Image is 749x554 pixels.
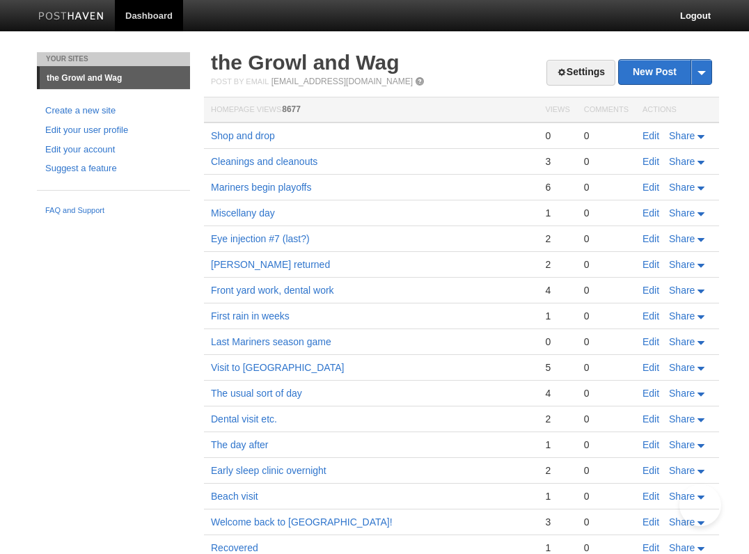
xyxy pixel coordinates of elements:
[584,516,629,528] div: 0
[211,413,277,425] a: Dental visit etc.
[584,232,629,245] div: 0
[669,413,695,425] span: Share
[211,542,258,553] a: Recovered
[669,516,695,528] span: Share
[642,130,659,141] a: Edit
[538,97,576,123] th: Views
[211,259,330,270] a: [PERSON_NAME] returned
[545,207,569,219] div: 1
[545,541,569,554] div: 1
[545,181,569,193] div: 6
[669,336,695,347] span: Share
[211,233,310,244] a: Eye injection #7 (last?)
[545,335,569,348] div: 0
[584,413,629,425] div: 0
[545,464,569,477] div: 2
[584,361,629,374] div: 0
[669,130,695,141] span: Share
[584,181,629,193] div: 0
[642,362,659,373] a: Edit
[584,387,629,399] div: 0
[211,491,258,502] a: Beach visit
[642,310,659,322] a: Edit
[669,362,695,373] span: Share
[584,258,629,271] div: 0
[619,60,711,84] a: New Post
[211,285,334,296] a: Front yard work, dental work
[669,465,695,476] span: Share
[669,233,695,244] span: Share
[642,413,659,425] a: Edit
[642,465,659,476] a: Edit
[37,52,190,66] li: Your Sites
[211,156,317,167] a: Cleanings and cleanouts
[584,541,629,554] div: 0
[642,207,659,219] a: Edit
[211,516,393,528] a: Welcome back to [GEOGRAPHIC_DATA]!
[679,484,721,526] iframe: Help Scout Beacon - Open
[211,439,269,450] a: The day after
[584,490,629,502] div: 0
[669,491,695,502] span: Share
[211,465,326,476] a: Early sleep clinic overnight
[584,310,629,322] div: 0
[282,104,301,114] span: 8677
[584,335,629,348] div: 0
[211,207,275,219] a: Miscellany day
[669,156,695,167] span: Share
[669,285,695,296] span: Share
[642,182,659,193] a: Edit
[642,336,659,347] a: Edit
[45,143,182,157] a: Edit your account
[271,77,413,86] a: [EMAIL_ADDRESS][DOMAIN_NAME]
[584,155,629,168] div: 0
[584,464,629,477] div: 0
[584,129,629,142] div: 0
[577,97,636,123] th: Comments
[211,362,344,373] a: Visit to [GEOGRAPHIC_DATA]
[669,388,695,399] span: Share
[669,439,695,450] span: Share
[211,336,331,347] a: Last Mariners season game
[45,161,182,176] a: Suggest a feature
[40,67,190,89] a: the Growl and Wag
[636,97,719,123] th: Actions
[642,285,659,296] a: Edit
[45,205,182,217] a: FAQ and Support
[545,129,569,142] div: 0
[642,516,659,528] a: Edit
[545,284,569,296] div: 4
[669,542,695,553] span: Share
[642,542,659,553] a: Edit
[545,258,569,271] div: 2
[211,130,275,141] a: Shop and drop
[669,259,695,270] span: Share
[211,310,290,322] a: First rain in weeks
[642,156,659,167] a: Edit
[669,310,695,322] span: Share
[545,516,569,528] div: 3
[584,438,629,451] div: 0
[211,182,311,193] a: Mariners begin playoffs
[584,207,629,219] div: 0
[669,207,695,219] span: Share
[211,51,400,74] a: the Growl and Wag
[545,155,569,168] div: 3
[545,310,569,322] div: 1
[211,388,302,399] a: The usual sort of day
[45,104,182,118] a: Create a new site
[545,361,569,374] div: 5
[584,284,629,296] div: 0
[642,259,659,270] a: Edit
[642,233,659,244] a: Edit
[642,439,659,450] a: Edit
[642,388,659,399] a: Edit
[45,123,182,138] a: Edit your user profile
[642,491,659,502] a: Edit
[669,182,695,193] span: Share
[545,387,569,399] div: 4
[545,413,569,425] div: 2
[204,97,538,123] th: Homepage Views
[545,232,569,245] div: 2
[546,60,615,86] a: Settings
